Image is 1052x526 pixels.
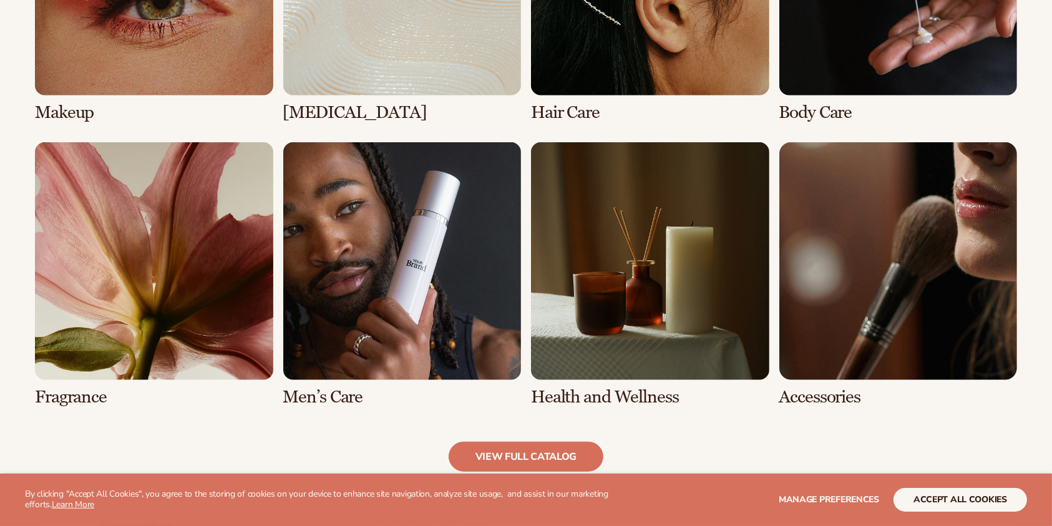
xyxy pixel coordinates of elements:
[779,142,1018,407] div: 8 / 8
[779,494,879,505] span: Manage preferences
[779,488,879,512] button: Manage preferences
[531,103,769,122] h3: Hair Care
[283,103,522,122] h3: [MEDICAL_DATA]
[449,442,604,472] a: view full catalog
[531,142,769,407] div: 7 / 8
[779,103,1018,122] h3: Body Care
[25,489,615,510] p: By clicking "Accept All Cookies", you agree to the storing of cookies on your device to enhance s...
[894,488,1027,512] button: accept all cookies
[35,103,273,122] h3: Makeup
[283,142,522,407] div: 6 / 8
[52,499,94,510] a: Learn More
[35,142,273,407] div: 5 / 8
